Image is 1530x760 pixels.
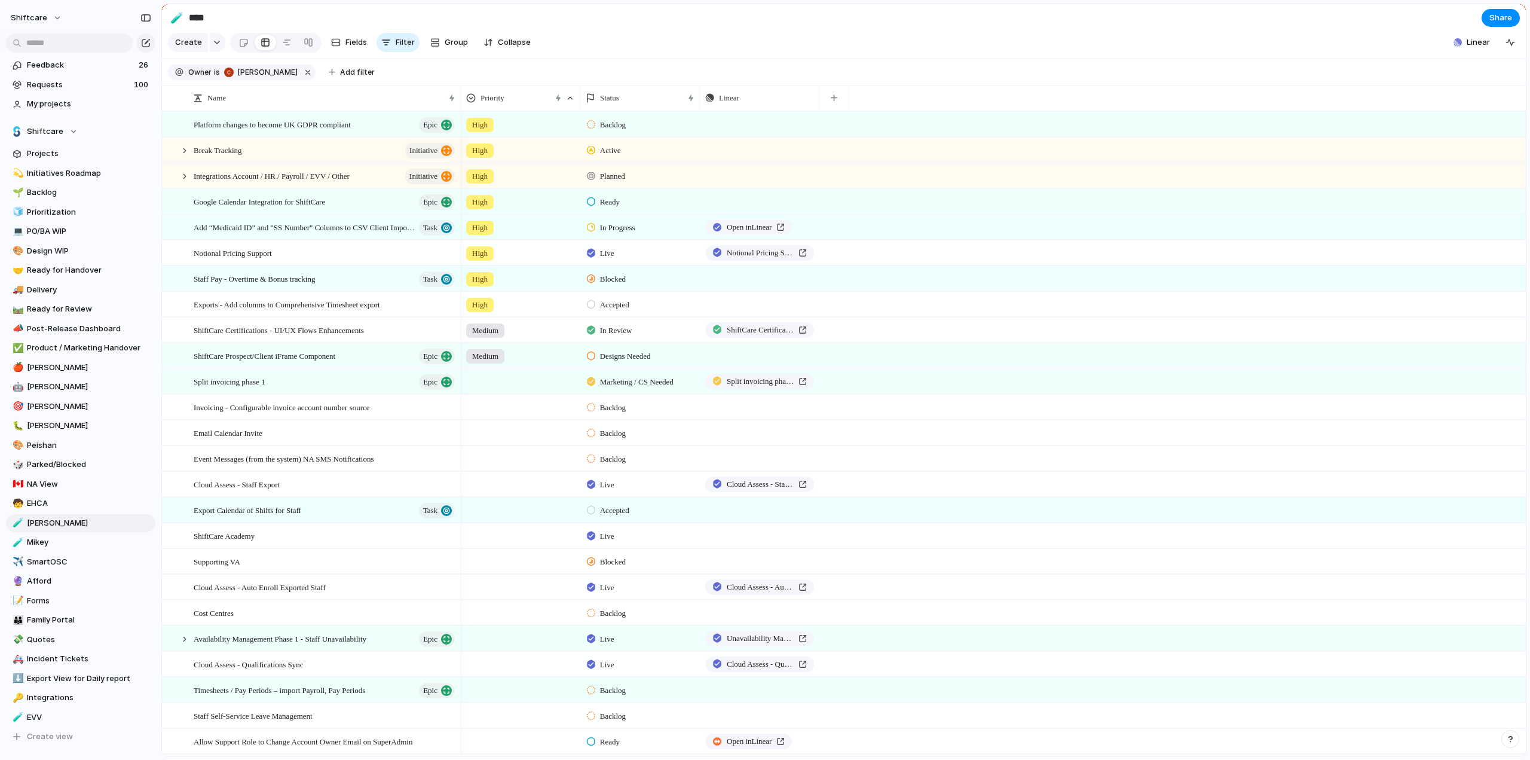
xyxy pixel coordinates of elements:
[27,98,151,110] span: My projects
[194,297,380,311] span: Exports - Add columns to Comprehensive Timesheet export
[6,437,155,454] a: 🎨Peishan
[27,323,151,335] span: Post-Release Dashboard
[6,533,155,551] a: 🧪Mikey
[727,581,794,593] span: Cloud Assess - Auto Enroll Exported Staff
[340,67,375,78] span: Add filter
[423,374,437,390] span: Epic
[600,428,626,439] span: Backlog
[194,246,272,260] span: Notional Pricing Support
[13,691,21,705] div: 🔑
[11,323,23,335] button: 📣
[194,606,234,619] span: Cost Centres
[705,579,814,595] a: Cloud Assess - Auto Enroll Exported Staff
[6,514,155,532] div: 🧪[PERSON_NAME]
[727,735,772,747] span: Open in Linear
[194,657,303,671] span: Cloud Assess - Qualifications Sync
[727,221,772,233] span: Open in Linear
[194,734,412,748] span: Allow Support Role to Change Account Owner Email on SuperAdmin
[600,119,626,131] span: Backlog
[6,359,155,377] a: 🍎[PERSON_NAME]
[727,247,794,259] span: Notional Pricing Support
[377,33,420,52] button: Filter
[472,325,498,337] span: Medium
[6,572,155,590] a: 🔮Afford
[27,575,151,587] span: Afford
[11,401,23,413] button: 🎯
[27,167,151,179] span: Initiatives Roadmap
[1449,33,1495,51] button: Linear
[11,634,23,646] button: 💸
[13,283,21,297] div: 🚚
[11,264,23,276] button: 🤝
[207,92,226,104] span: Name
[600,505,629,517] span: Accepted
[194,451,374,465] span: Event Messages (from the system) NA SMS Notifications
[6,611,155,629] div: 👪Family Portal
[600,325,632,337] span: In Review
[6,417,155,435] a: 🐛[PERSON_NAME]
[11,12,47,24] span: shiftcare
[705,734,792,749] a: Open inLinear
[396,36,415,48] span: Filter
[345,36,367,48] span: Fields
[13,303,21,316] div: 🛤️
[705,219,792,235] a: Open inLinear
[134,79,151,91] span: 100
[27,459,151,471] span: Parked/Blocked
[6,222,155,240] div: 💻PO/BA WIP
[6,650,155,668] div: 🚑Incident Tickets
[27,79,130,91] span: Requests
[27,225,151,237] span: PO/BA WIP
[194,683,365,697] span: Timesheets / Pay Periods – import Payroll, Pay Periods
[423,502,437,519] span: Task
[11,206,23,218] button: 🧊
[11,536,23,548] button: 🧪
[419,683,455,698] button: Epic
[11,673,23,685] button: ⬇️
[419,349,455,364] button: Epic
[27,284,151,296] span: Delivery
[6,56,155,74] a: Feedback26
[6,670,155,688] a: ⬇️Export View for Daily report
[13,419,21,433] div: 🐛
[13,672,21,685] div: ⬇️
[27,206,151,218] span: Prioritization
[212,66,222,79] button: is
[6,378,155,396] a: 🤖[PERSON_NAME]
[194,143,242,157] span: Break Tracking
[472,222,488,234] span: High
[419,631,455,647] button: Epic
[194,374,265,388] span: Split invoicing phase 1
[139,59,151,71] span: 26
[6,592,155,610] a: 📝Forms
[11,420,23,432] button: 🐛
[27,59,135,71] span: Feedback
[27,712,151,724] span: EVV
[11,245,23,257] button: 🎨
[13,322,21,335] div: 📣
[27,497,151,509] span: EHCA
[6,123,155,141] button: Shiftcare
[600,685,626,697] span: Backlog
[27,634,151,646] span: Quotes
[423,219,437,236] span: Task
[194,529,255,542] span: ShiftCare Academy
[405,143,455,158] button: initiative
[600,92,619,104] span: Status
[13,633,21,646] div: 💸
[727,376,794,387] span: Split invoicing phase 1
[11,381,23,393] button: 🤖
[6,300,155,318] a: 🛤️Ready for Review
[13,244,21,258] div: 🎨
[419,271,455,287] button: Task
[194,323,364,337] span: ShiftCare Certifications - UI/UX Flows Enhancements
[6,456,155,474] a: 🎲Parked/Blocked
[13,380,21,394] div: 🤖
[423,271,437,288] span: Task
[11,556,23,568] button: ✈️
[27,420,151,432] span: [PERSON_NAME]
[5,8,68,28] button: shiftcare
